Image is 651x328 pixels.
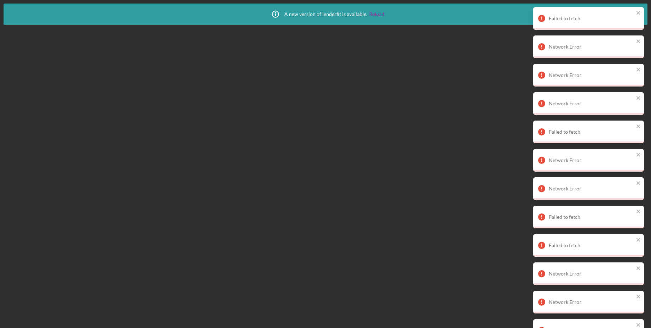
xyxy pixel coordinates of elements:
[549,16,634,21] div: Failed to fetch
[636,95,641,102] button: close
[636,209,641,215] button: close
[636,123,641,130] button: close
[549,72,634,78] div: Network Error
[636,152,641,159] button: close
[549,186,634,191] div: Network Error
[549,129,634,135] div: Failed to fetch
[267,5,384,23] div: A new version of lenderfit is available.
[636,294,641,300] button: close
[636,180,641,187] button: close
[636,10,641,17] button: close
[636,237,641,244] button: close
[549,214,634,220] div: Failed to fetch
[636,265,641,272] button: close
[549,243,634,248] div: Failed to fetch
[549,299,634,305] div: Network Error
[636,38,641,45] button: close
[549,157,634,163] div: Network Error
[636,67,641,73] button: close
[369,11,384,17] a: Reload
[549,101,634,106] div: Network Error
[549,44,634,50] div: Network Error
[549,271,634,277] div: Network Error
